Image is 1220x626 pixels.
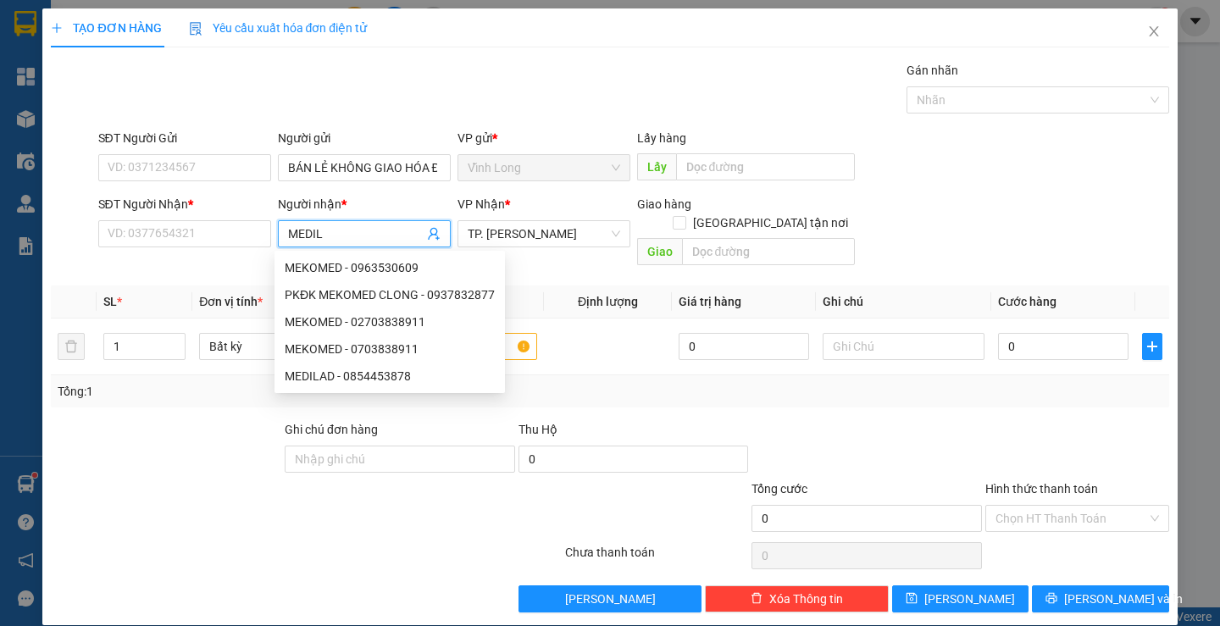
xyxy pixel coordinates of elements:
[285,285,495,304] div: PKĐK MEKOMED CLONG - 0937832877
[823,333,984,360] input: Ghi Chú
[98,129,271,147] div: SĐT Người Gửi
[189,21,368,35] span: Yêu cầu xuất hóa đơn điện tử
[563,543,751,573] div: Chưa thanh toán
[1130,8,1178,56] button: Close
[110,75,246,99] div: 0916691610
[816,285,991,319] th: Ghi chú
[1147,25,1161,38] span: close
[998,295,1056,308] span: Cước hàng
[285,367,495,385] div: MEDILAD - 0854453878
[1045,592,1057,606] span: printer
[468,155,620,180] span: Vĩnh Long
[199,295,263,308] span: Đơn vị tính
[14,16,41,34] span: Gửi:
[682,238,855,265] input: Dọc đường
[274,335,505,363] div: MEKOMED - 0703838911
[278,129,451,147] div: Người gửi
[518,423,557,436] span: Thu Hộ
[518,585,702,612] button: [PERSON_NAME]
[58,333,85,360] button: delete
[51,21,161,35] span: TẠO ĐƠN HÀNG
[637,238,682,265] span: Giao
[457,129,630,147] div: VP gửi
[1032,585,1168,612] button: printer[PERSON_NAME] và In
[209,334,351,359] span: Bất kỳ
[274,254,505,281] div: MEKOMED - 0963530609
[1143,340,1162,353] span: plus
[924,590,1015,608] span: [PERSON_NAME]
[637,131,686,145] span: Lấy hàng
[705,585,889,612] button: deleteXóa Thông tin
[110,55,246,75] div: [PERSON_NAME]
[676,153,855,180] input: Dọc đường
[51,22,63,34] span: plus
[906,592,918,606] span: save
[769,590,843,608] span: Xóa Thông tin
[278,195,451,213] div: Người nhận
[892,585,1029,612] button: save[PERSON_NAME]
[274,281,505,308] div: PKĐK MEKOMED CLONG - 0937832877
[274,308,505,335] div: MEKOMED - 02703838911
[1142,333,1162,360] button: plus
[285,423,378,436] label: Ghi chú đơn hàng
[985,482,1098,496] label: Hình thức thanh toán
[14,14,98,55] div: Vĩnh Long
[285,340,495,358] div: MEKOMED - 0703838911
[751,482,807,496] span: Tổng cước
[427,227,441,241] span: user-add
[751,592,762,606] span: delete
[565,590,656,608] span: [PERSON_NAME]
[285,313,495,331] div: MEKOMED - 02703838911
[1064,590,1183,608] span: [PERSON_NAME] và In
[274,363,505,390] div: MEDILAD - 0854453878
[457,197,505,211] span: VP Nhận
[14,55,98,136] div: BÁN LẺ KHÔNG GIAO HÓA ĐƠN
[110,14,246,55] div: TP. [PERSON_NAME]
[679,295,741,308] span: Giá trị hàng
[468,221,620,247] span: TP. Hồ Chí Minh
[637,153,676,180] span: Lấy
[637,197,691,211] span: Giao hàng
[679,333,809,360] input: 0
[686,213,855,232] span: [GEOGRAPHIC_DATA] tận nơi
[110,16,151,34] span: Nhận:
[98,195,271,213] div: SĐT Người Nhận
[58,382,472,401] div: Tổng: 1
[578,295,638,308] span: Định lượng
[189,22,202,36] img: icon
[907,64,958,77] label: Gán nhãn
[103,295,117,308] span: SL
[285,258,495,277] div: MEKOMED - 0963530609
[285,446,515,473] input: Ghi chú đơn hàng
